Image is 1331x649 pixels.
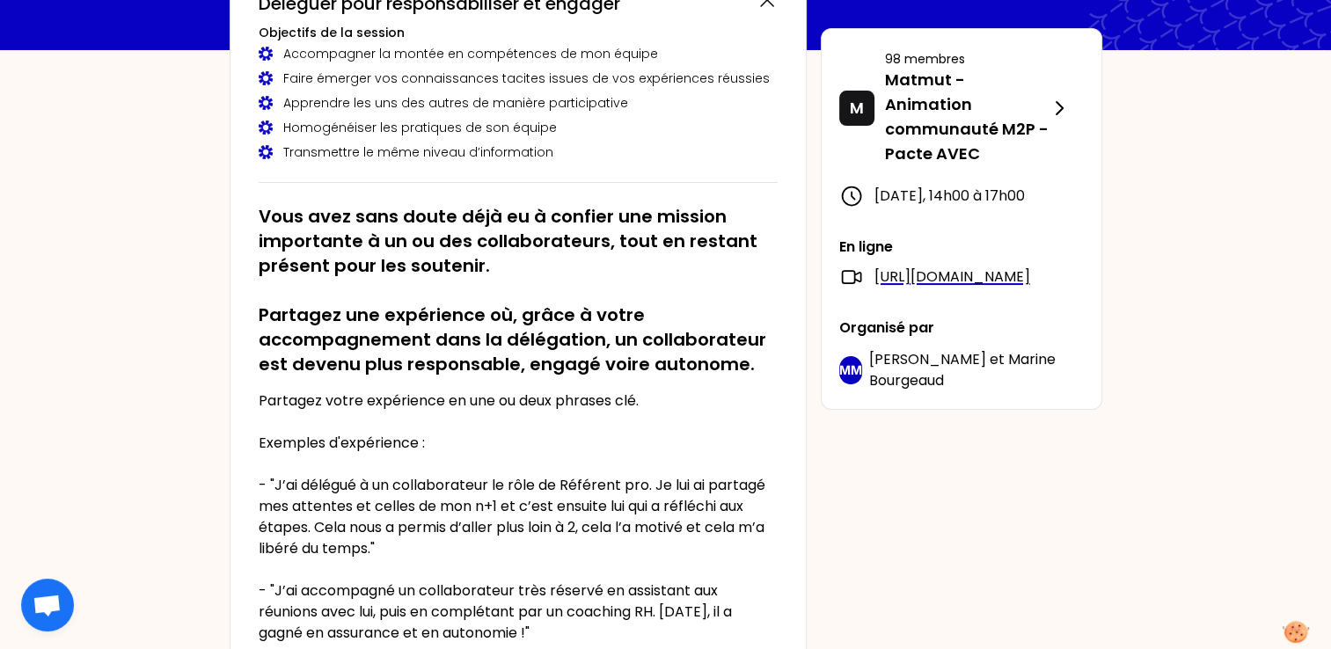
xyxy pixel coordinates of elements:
p: Matmut - Animation communauté M2P - Pacte AVEC [885,68,1049,166]
p: Partagez votre expérience en une ou deux phrases clé. Exemples d'expérience : - "J’ai délégué à u... [259,390,778,644]
a: [URL][DOMAIN_NAME] [874,266,1030,288]
div: Homogénéiser les pratiques de son équipe [259,119,778,136]
span: Marine Bourgeaud [869,349,1056,390]
p: En ligne [839,237,1084,258]
div: [DATE] , 14h00 à 17h00 [839,184,1084,208]
h2: Vous avez sans doute déjà eu à confier une mission importante à un ou des collaborateurs, tout en... [259,204,778,376]
div: Accompagner la montée en compétences de mon équipe [259,45,778,62]
div: Ouvrir le chat [21,579,74,631]
p: et [869,349,1084,391]
h3: Objectifs de la session [259,24,778,41]
p: 98 membres [885,50,1049,68]
p: MM [839,361,862,379]
div: Apprendre les uns des autres de manière participative [259,94,778,112]
p: M [850,96,864,120]
div: Faire émerger vos connaissances tacites issues de vos expériences réussies [259,69,778,87]
span: [PERSON_NAME] [869,349,986,369]
p: Organisé par [839,317,1084,339]
div: Transmettre le même niveau d’information [259,143,778,161]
